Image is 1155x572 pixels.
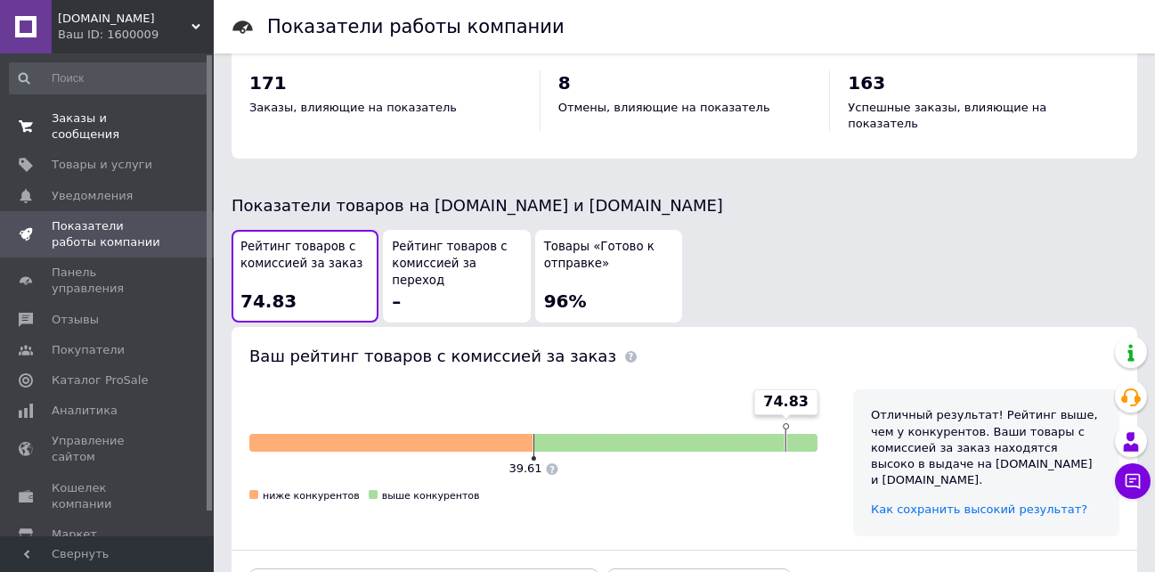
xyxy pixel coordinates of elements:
[52,188,133,204] span: Уведомления
[558,72,571,94] span: 8
[232,196,723,215] span: Показатели товаров на [DOMAIN_NAME] и [DOMAIN_NAME]
[871,407,1102,488] div: Отличный результат! Рейтинг выше, чем у конкурентов. Ваши товары с комиссией за заказ находятся в...
[240,239,370,272] span: Рейтинг товаров с комиссией за заказ
[249,72,287,94] span: 171
[58,11,191,27] span: Melana.com.ua
[58,27,214,43] div: Ваш ID: 1600009
[535,230,682,323] button: Товары «Готово к отправке»96%
[52,433,165,465] span: Управление сайтом
[508,462,541,475] span: 39.61
[392,290,401,312] span: –
[9,62,210,94] input: Поиск
[249,347,616,365] span: Ваш рейтинг товаров с комиссией за заказ
[382,490,480,502] span: выше конкурентов
[263,490,360,502] span: ниже конкурентов
[52,157,152,173] span: Товары и услуги
[763,392,809,412] span: 74.83
[232,230,378,323] button: Рейтинг товаров с комиссией за заказ74.83
[52,480,165,512] span: Кошелек компании
[52,265,165,297] span: Панель управления
[249,101,457,114] span: Заказы, влияющие на показатель
[52,403,118,419] span: Аналитика
[52,312,99,328] span: Отзывы
[544,239,673,272] span: Товары «Готово к отправке»
[544,290,587,312] span: 96%
[52,527,97,543] span: Маркет
[267,16,565,37] h1: Показатели работы компании
[848,101,1046,130] span: Успешные заказы, влияющие на показатель
[52,218,165,250] span: Показатели работы компании
[848,72,885,94] span: 163
[52,372,148,388] span: Каталог ProSale
[52,110,165,143] span: Заказы и сообщения
[392,239,521,289] span: Рейтинг товаров с комиссией за переход
[383,230,530,323] button: Рейтинг товаров с комиссией за переход–
[240,290,297,312] span: 74.83
[871,503,1087,516] a: Как сохранить высокий результат?
[558,101,770,114] span: Отмены, влияющие на показатель
[1115,463,1151,499] button: Чат с покупателем
[52,342,125,358] span: Покупатели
